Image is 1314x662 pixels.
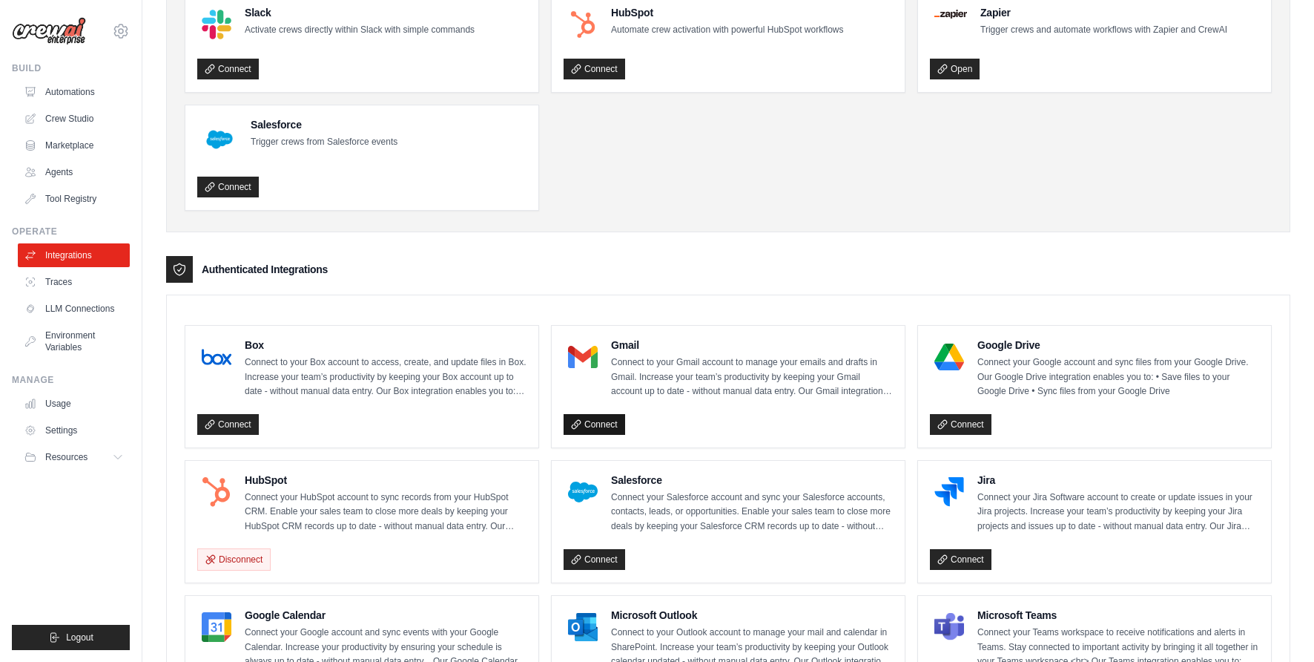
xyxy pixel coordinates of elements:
a: Settings [18,419,130,442]
span: Resources [45,451,88,463]
h4: HubSpot [245,473,526,488]
p: Connect to your Gmail account to manage your emails and drafts in Gmail. Increase your team’s pro... [611,355,893,399]
p: Automate crew activation with powerful HubSpot workflows [611,23,843,38]
img: Google Drive Logo [934,342,964,372]
a: Crew Studio [18,107,130,131]
img: HubSpot Logo [202,477,231,507]
div: Operate [12,226,130,237]
h4: Salesforce [251,117,397,132]
p: Connect your Jira Software account to create or update issues in your Jira projects. Increase you... [977,491,1259,534]
h4: HubSpot [611,5,843,20]
span: Logout [66,632,93,643]
img: Microsoft Teams Logo [934,612,964,642]
a: Traces [18,270,130,294]
p: Connect your Google account and sync files from your Google Drive. Our Google Drive integration e... [977,355,1259,399]
p: Trigger crews and automate workflows with Zapier and CrewAI [980,23,1227,38]
img: Box Logo [202,342,231,372]
h3: Authenticated Integrations [202,262,328,277]
h4: Google Drive [977,338,1259,353]
p: Activate crews directly within Slack with simple commands [245,23,475,38]
img: Microsoft Outlook Logo [568,612,598,642]
a: Connect [197,414,259,435]
a: Usage [18,392,130,416]
p: Connect your Salesforce account and sync your Salesforce accounts, contacts, leads, or opportunit... [611,491,893,534]
h4: Zapier [980,5,1227,20]
img: Jira Logo [934,477,964,507]
a: Environment Variables [18,324,130,359]
img: Salesforce Logo [568,477,598,507]
a: Connect [197,177,259,197]
p: Trigger crews from Salesforce events [251,135,397,150]
a: Connect [564,549,625,570]
a: Open [930,59,980,79]
a: LLM Connections [18,297,130,321]
p: Connect your HubSpot account to sync records from your HubSpot CRM. Enable your sales team to clo... [245,491,526,534]
img: Slack Logo [202,10,231,39]
a: Tool Registry [18,187,130,211]
button: Logout [12,625,130,650]
a: Integrations [18,243,130,267]
a: Connect [197,59,259,79]
a: Automations [18,80,130,104]
button: Disconnect [197,548,271,571]
h4: Microsoft Teams [977,608,1259,623]
button: Resources [18,445,130,469]
img: Google Calendar Logo [202,612,231,642]
img: HubSpot Logo [568,10,598,39]
div: Manage [12,374,130,386]
img: Gmail Logo [568,342,598,372]
h4: Box [245,338,526,353]
div: Build [12,62,130,74]
h4: Jira [977,473,1259,488]
a: Agents [18,160,130,184]
img: Salesforce Logo [202,122,237,157]
h4: Google Calendar [245,608,526,623]
h4: Gmail [611,338,893,353]
h4: Salesforce [611,473,893,488]
a: Connect [564,59,625,79]
img: Logo [12,17,86,45]
h4: Slack [245,5,475,20]
a: Marketplace [18,134,130,157]
h4: Microsoft Outlook [611,608,893,623]
a: Connect [930,549,991,570]
img: Zapier Logo [934,10,967,19]
p: Connect to your Box account to access, create, and update files in Box. Increase your team’s prod... [245,355,526,399]
a: Connect [930,414,991,435]
iframe: Chat Widget [1240,591,1314,662]
a: Connect [564,414,625,435]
